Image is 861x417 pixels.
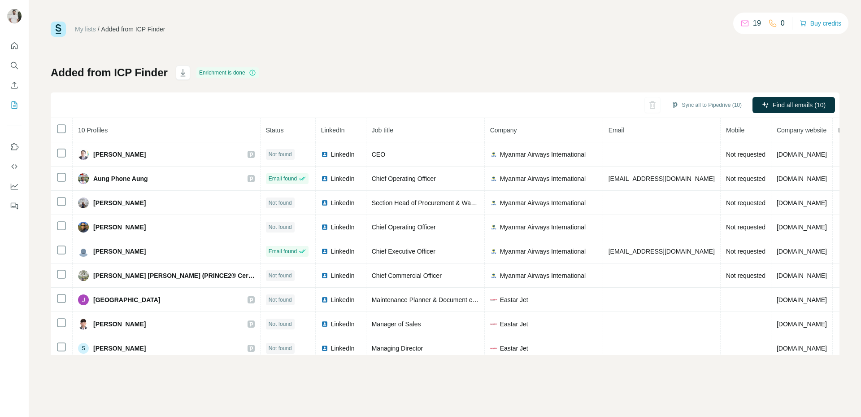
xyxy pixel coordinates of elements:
[726,127,744,134] span: Mobile
[665,98,748,112] button: Sync all to Pipedrive (10)
[609,175,715,182] span: [EMAIL_ADDRESS][DOMAIN_NAME]
[93,295,161,304] span: [GEOGRAPHIC_DATA]
[777,248,827,255] span: [DOMAIN_NAME]
[331,295,355,304] span: LinkedIn
[372,127,393,134] span: Job title
[372,272,442,279] span: Chief Commercial Officer
[269,247,297,255] span: Email found
[269,320,292,328] span: Not found
[331,150,355,159] span: LinkedIn
[78,343,89,354] div: S
[490,248,497,255] img: company-logo
[372,199,528,206] span: Section Head of Procurement & Warehouse Supervision
[500,198,586,207] span: Myanmar Airways International
[609,248,715,255] span: [EMAIL_ADDRESS][DOMAIN_NAME]
[321,199,328,206] img: LinkedIn logo
[78,294,89,305] img: Avatar
[93,150,146,159] span: [PERSON_NAME]
[726,248,765,255] span: Not requested
[773,101,826,110] span: Find all emails (10)
[51,22,66,37] img: Surfe Logo
[98,25,100,34] li: /
[490,151,497,158] img: company-logo
[78,246,89,257] img: Avatar
[500,247,586,256] span: Myanmar Airways International
[726,199,765,206] span: Not requested
[490,127,517,134] span: Company
[78,222,89,233] img: Avatar
[7,77,22,93] button: Enrich CSV
[777,175,827,182] span: [DOMAIN_NAME]
[321,320,328,328] img: LinkedIn logo
[7,38,22,54] button: Quick start
[93,344,146,353] span: [PERSON_NAME]
[321,345,328,352] img: LinkedIn logo
[331,174,355,183] span: LinkedIn
[93,271,255,280] span: [PERSON_NAME] [PERSON_NAME] (PRINCE2® Certified)
[500,174,586,183] span: Myanmar Airways International
[500,271,586,280] span: Myanmar Airways International
[7,9,22,23] img: Avatar
[93,174,148,183] span: Aung Phone Aung
[321,224,328,231] img: LinkedIn logo
[321,248,328,255] img: LinkedIn logo
[490,199,497,206] img: company-logo
[78,319,89,329] img: Avatar
[93,247,146,256] span: [PERSON_NAME]
[777,345,827,352] span: [DOMAIN_NAME]
[321,175,328,182] img: LinkedIn logo
[7,178,22,194] button: Dashboard
[331,320,355,329] span: LinkedIn
[331,344,355,353] span: LinkedIn
[266,127,284,134] span: Status
[321,272,328,279] img: LinkedIn logo
[372,175,436,182] span: Chief Operating Officer
[7,198,22,214] button: Feedback
[490,272,497,279] img: company-logo
[269,175,297,183] span: Email found
[752,97,835,113] button: Find all emails (10)
[777,272,827,279] span: [DOMAIN_NAME]
[331,271,355,280] span: LinkedIn
[196,67,259,78] div: Enrichment is done
[726,272,765,279] span: Not requested
[7,139,22,155] button: Use Surfe on LinkedIn
[726,151,765,158] span: Not requested
[7,158,22,175] button: Use Surfe API
[75,26,96,33] a: My lists
[331,223,355,232] span: LinkedIn
[500,150,586,159] span: Myanmar Airways International
[490,296,497,303] img: company-logo
[78,270,89,281] img: Avatar
[269,296,292,304] span: Not found
[78,127,108,134] span: 10 Profiles
[800,17,841,30] button: Buy credits
[269,272,292,280] span: Not found
[500,295,528,304] span: Eastar Jet
[777,320,827,328] span: [DOMAIN_NAME]
[372,248,435,255] span: Chief Executive Officer
[269,199,292,207] span: Not found
[777,127,826,134] span: Company website
[500,223,586,232] span: Myanmar Airways International
[321,127,345,134] span: LinkedIn
[372,296,487,303] span: Maintenance Planner & Document expert
[777,224,827,231] span: [DOMAIN_NAME]
[93,320,146,329] span: [PERSON_NAME]
[269,344,292,352] span: Not found
[269,223,292,231] span: Not found
[609,127,624,134] span: Email
[777,199,827,206] span: [DOMAIN_NAME]
[78,149,89,160] img: Avatar
[753,18,761,29] p: 19
[331,198,355,207] span: LinkedIn
[726,175,765,182] span: Not requested
[78,198,89,208] img: Avatar
[51,66,168,80] h1: Added from ICP Finder
[7,57,22,74] button: Search
[78,173,89,184] img: Avatar
[777,296,827,303] span: [DOMAIN_NAME]
[490,175,497,182] img: company-logo
[101,25,165,34] div: Added from ICP Finder
[726,224,765,231] span: Not requested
